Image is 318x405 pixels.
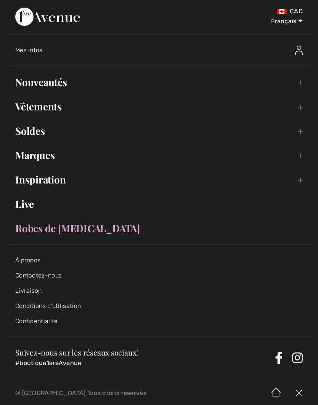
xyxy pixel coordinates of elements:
[8,147,310,164] a: Marques
[8,74,310,91] a: Nouveautés
[8,98,310,115] a: Vêtements
[15,272,62,279] a: Contactez-nous
[15,38,310,62] a: Mes infosMes infos
[15,317,58,325] a: Confidentialité
[15,46,43,54] span: Mes infos
[15,257,40,264] a: À propos
[292,352,303,364] a: Instagram
[265,381,287,405] img: Accueil
[15,302,81,309] a: Conditions d'utilisation
[8,171,310,188] a: Inspiration
[15,391,188,396] p: © [GEOGRAPHIC_DATA] Tous droits reservés
[15,349,272,356] h3: Suivez-nous sur les réseaux sociaux!
[287,381,310,405] img: X
[295,46,303,55] img: Mes infos
[15,8,80,26] img: 1ère Avenue
[275,352,283,364] a: Facebook
[15,359,272,367] p: #boutique1ereAvenue
[8,196,310,212] a: Live
[188,8,303,15] div: CAD
[15,287,42,294] a: Livraison
[8,220,310,237] a: Robes de [MEDICAL_DATA]
[8,123,310,139] a: Soldes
